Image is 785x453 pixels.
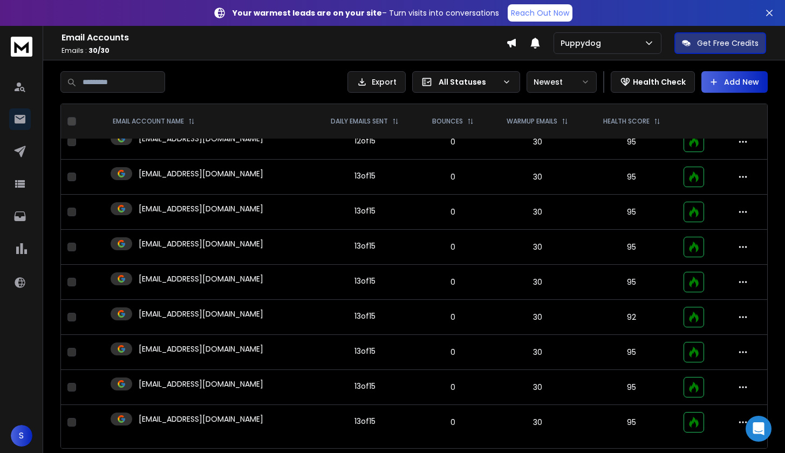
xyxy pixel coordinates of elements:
[113,117,195,126] div: EMAIL ACCOUNT NAME
[432,117,463,126] p: BOUNCES
[139,379,263,389] p: [EMAIL_ADDRESS][DOMAIN_NAME]
[489,230,586,265] td: 30
[439,77,498,87] p: All Statuses
[586,230,677,265] td: 95
[697,38,759,49] p: Get Free Credits
[603,117,650,126] p: HEALTH SCORE
[489,265,586,300] td: 30
[139,308,263,319] p: [EMAIL_ADDRESS][DOMAIN_NAME]
[331,117,388,126] p: DAILY EMAILS SENT
[424,277,483,287] p: 0
[489,405,586,440] td: 30
[424,242,483,252] p: 0
[611,71,695,93] button: Health Check
[354,311,376,321] div: 13 of 15
[354,381,376,392] div: 13 of 15
[511,8,569,18] p: Reach Out Now
[489,335,586,370] td: 30
[11,37,32,57] img: logo
[11,425,32,447] button: S
[586,125,677,160] td: 95
[508,4,572,22] a: Reach Out Now
[354,346,376,356] div: 13 of 15
[586,405,677,440] td: 95
[139,238,263,249] p: [EMAIL_ADDRESS][DOMAIN_NAME]
[586,195,677,230] td: 95
[354,135,376,146] div: 12 of 15
[489,300,586,335] td: 30
[424,136,483,147] p: 0
[233,8,382,18] strong: Your warmest leads are on your site
[424,382,483,393] p: 0
[489,370,586,405] td: 30
[489,195,586,230] td: 30
[507,117,557,126] p: WARMUP EMAILS
[586,335,677,370] td: 95
[701,71,768,93] button: Add New
[424,171,483,182] p: 0
[424,347,483,358] p: 0
[139,344,263,354] p: [EMAIL_ADDRESS][DOMAIN_NAME]
[139,273,263,284] p: [EMAIL_ADDRESS][DOMAIN_NAME]
[489,125,586,160] td: 30
[347,71,406,93] button: Export
[746,416,772,442] div: Open Intercom Messenger
[88,46,110,55] span: 30 / 30
[586,370,677,405] td: 95
[586,300,677,335] td: 92
[489,160,586,195] td: 30
[139,168,263,179] p: [EMAIL_ADDRESS][DOMAIN_NAME]
[674,32,766,54] button: Get Free Credits
[139,414,263,424] p: [EMAIL_ADDRESS][DOMAIN_NAME]
[424,312,483,322] p: 0
[424,207,483,217] p: 0
[233,8,499,18] p: – Turn visits into conversations
[354,276,376,286] div: 13 of 15
[62,31,506,44] h1: Email Accounts
[633,77,686,87] p: Health Check
[139,203,263,214] p: [EMAIL_ADDRESS][DOMAIN_NAME]
[527,71,597,93] button: Newest
[586,160,677,195] td: 95
[354,170,376,181] div: 13 of 15
[561,38,605,49] p: Puppydog
[354,416,376,427] div: 13 of 15
[354,241,376,251] div: 13 of 15
[354,205,376,216] div: 13 of 15
[586,265,677,300] td: 95
[62,46,506,55] p: Emails :
[424,417,483,428] p: 0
